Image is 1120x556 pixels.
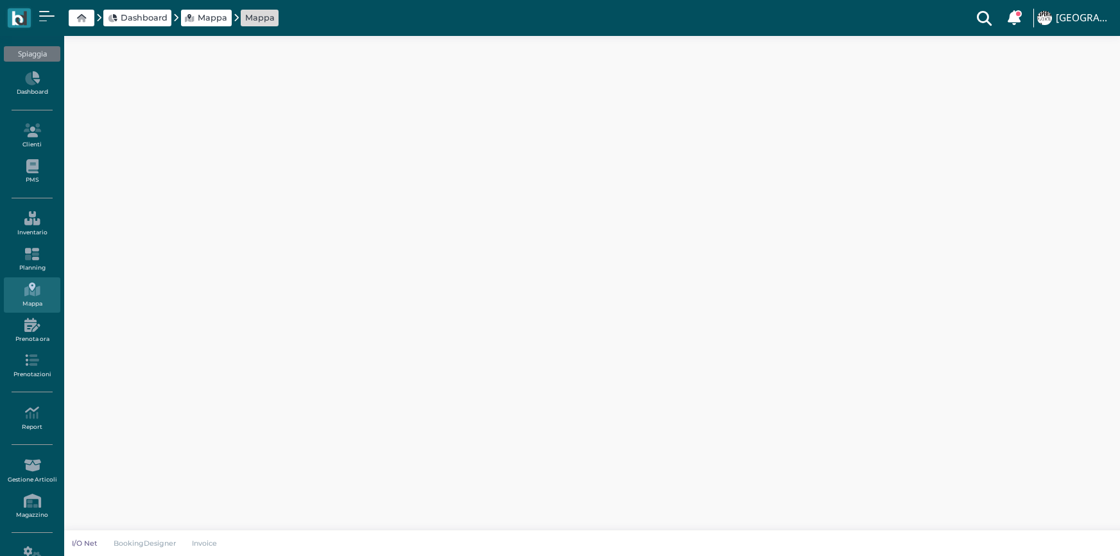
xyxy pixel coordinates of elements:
[198,12,227,24] span: Mappa
[12,11,26,26] img: logo
[1056,13,1112,24] h4: [GEOGRAPHIC_DATA]
[1029,516,1109,545] iframe: Help widget launcher
[1037,11,1051,25] img: ...
[1035,3,1112,33] a: ... [GEOGRAPHIC_DATA]
[121,12,168,24] span: Dashboard
[185,12,227,24] a: Mappa
[108,12,168,24] a: Dashboard
[4,66,60,101] a: Dashboard
[245,12,275,24] a: Mappa
[4,46,60,62] div: Spiaggia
